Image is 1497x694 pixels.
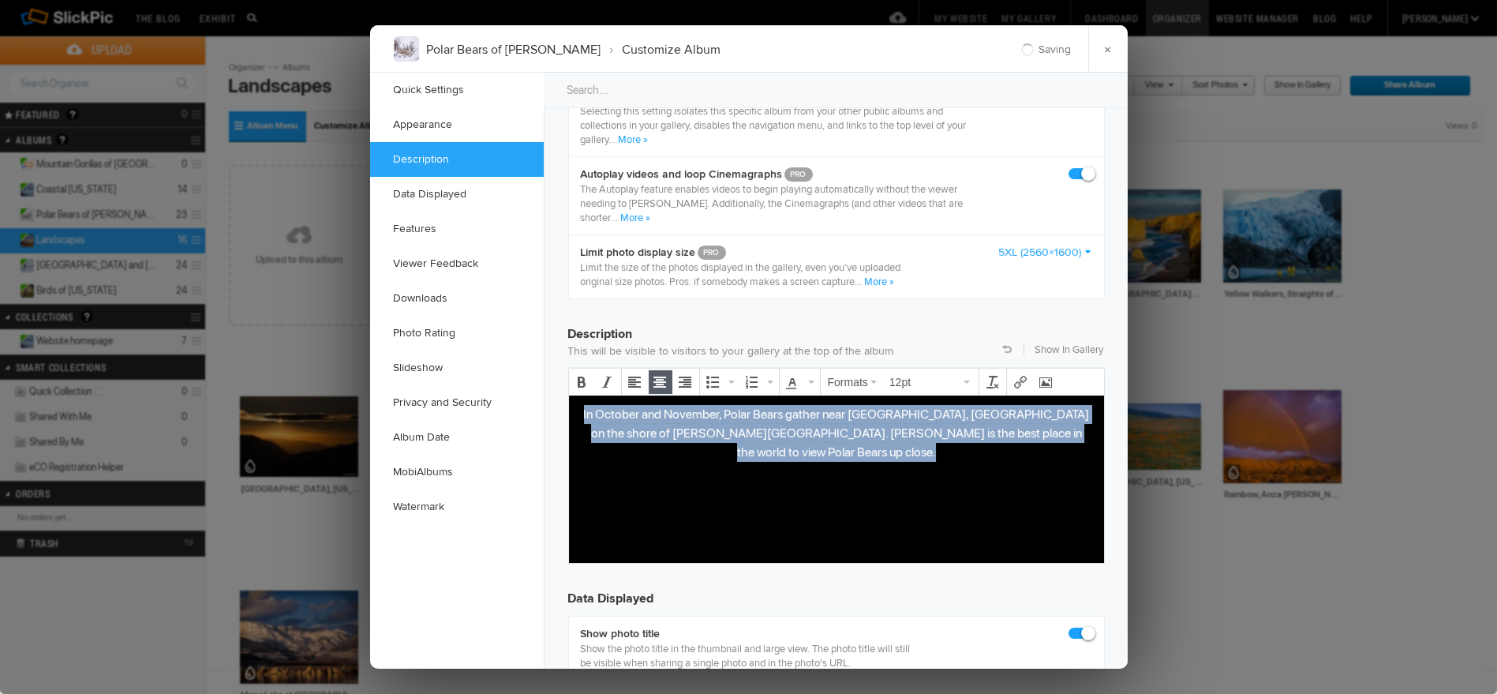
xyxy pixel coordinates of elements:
[370,420,544,455] a: Album Date
[370,490,544,524] a: Watermark
[581,104,990,147] p: Selecting this setting isolates this specific album from your other public albums and collections...
[568,312,1105,343] h3: Description
[581,182,990,225] p: The Autoplay feature enables videos to begin playing automatically without the viewer needing to ...
[889,374,960,390] span: 12pt
[884,370,977,394] div: Font Sizes
[596,370,619,394] div: Italic
[781,370,818,394] div: Text color
[674,370,698,394] div: Align right
[370,316,544,351] a: Photo Rating
[370,73,544,107] a: Quick Settings
[1002,344,1012,354] a: Revert
[581,642,913,670] p: Show the photo title in the thumbnail and large view. The photo title will still be visible when ...
[698,246,726,260] a: PRO
[370,177,544,212] a: Data Displayed
[427,36,601,63] li: Polar Bears of [PERSON_NAME]
[568,343,1105,359] p: This will be visible to visitors to your gallery at the top of the album
[612,212,621,224] span: ...
[569,396,1104,563] iframe: Rich Text Area. Press ALT-F9 for menu. Press ALT-F10 for toolbar. Press ALT-0 for help
[370,107,544,142] a: Appearance
[370,142,544,177] a: Description
[612,133,619,146] span: ..
[370,246,544,281] a: Viewer Feedback
[394,36,419,62] img: GalleryKS-PH_11A.jpg
[828,376,868,388] span: Formats
[981,370,1005,394] div: Clear formatting
[543,72,1130,108] input: Search...
[581,626,913,642] b: Show photo title
[370,385,544,420] a: Privacy and Security
[1088,25,1128,73] a: ×
[1034,370,1057,394] div: Insert/edit image
[623,370,647,394] div: Align left
[619,133,649,146] a: More »
[568,576,1105,608] h3: Data Displayed
[370,212,544,246] a: Features
[855,276,865,288] span: ...
[740,370,777,394] div: Numbered list
[1035,343,1104,357] a: Show In Gallery
[702,370,739,394] div: Bullet list
[601,36,721,63] li: Customize Album
[784,167,813,182] a: PRO
[370,351,544,385] a: Slideshow
[999,245,1092,261] a: 5XL (2560×1600)
[865,276,895,288] a: More »
[621,212,651,224] a: More »
[581,245,913,261] b: Limit photo display size
[1009,370,1032,394] div: Insert/edit link
[581,261,913,289] p: Limit the size of the photos displayed in the gallery, even you’ve uploaded original size photos....
[370,455,544,490] a: MobiAlbums
[370,281,544,316] a: Downloads
[649,370,672,394] div: Align center
[581,167,990,182] b: Autoplay videos and loop Cinemagraphs
[571,370,594,394] div: Bold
